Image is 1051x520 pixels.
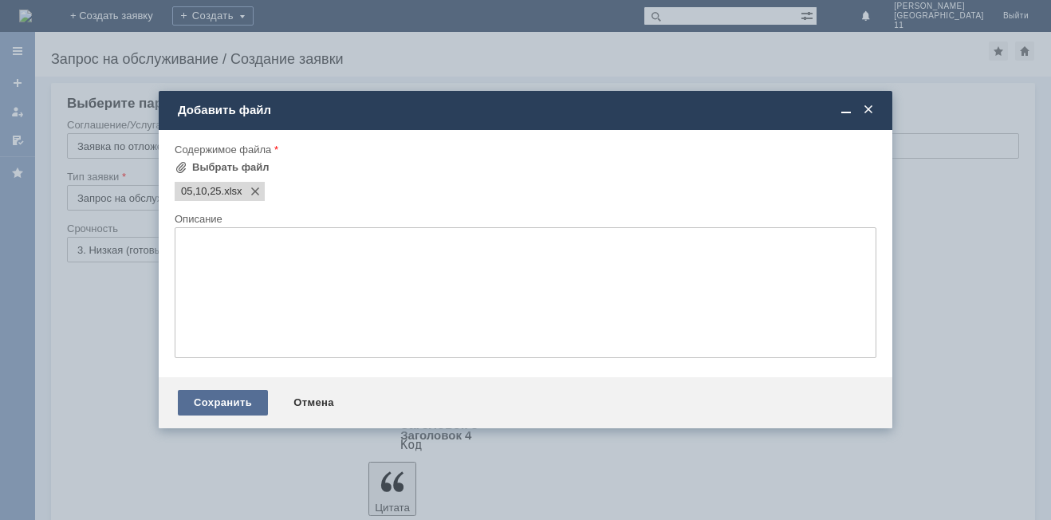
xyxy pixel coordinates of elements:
[175,144,873,155] div: Содержимое файла
[6,6,233,32] div: добрый день,прошу удалить отложенные [PERSON_NAME]
[178,103,876,117] div: Добавить файл
[192,161,270,174] div: Выбрать файл
[222,185,242,198] span: 05,10,25.xlsx
[860,103,876,117] span: Закрыть
[181,185,222,198] span: 05,10,25.xlsx
[175,214,873,224] div: Описание
[838,103,854,117] span: Свернуть (Ctrl + M)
